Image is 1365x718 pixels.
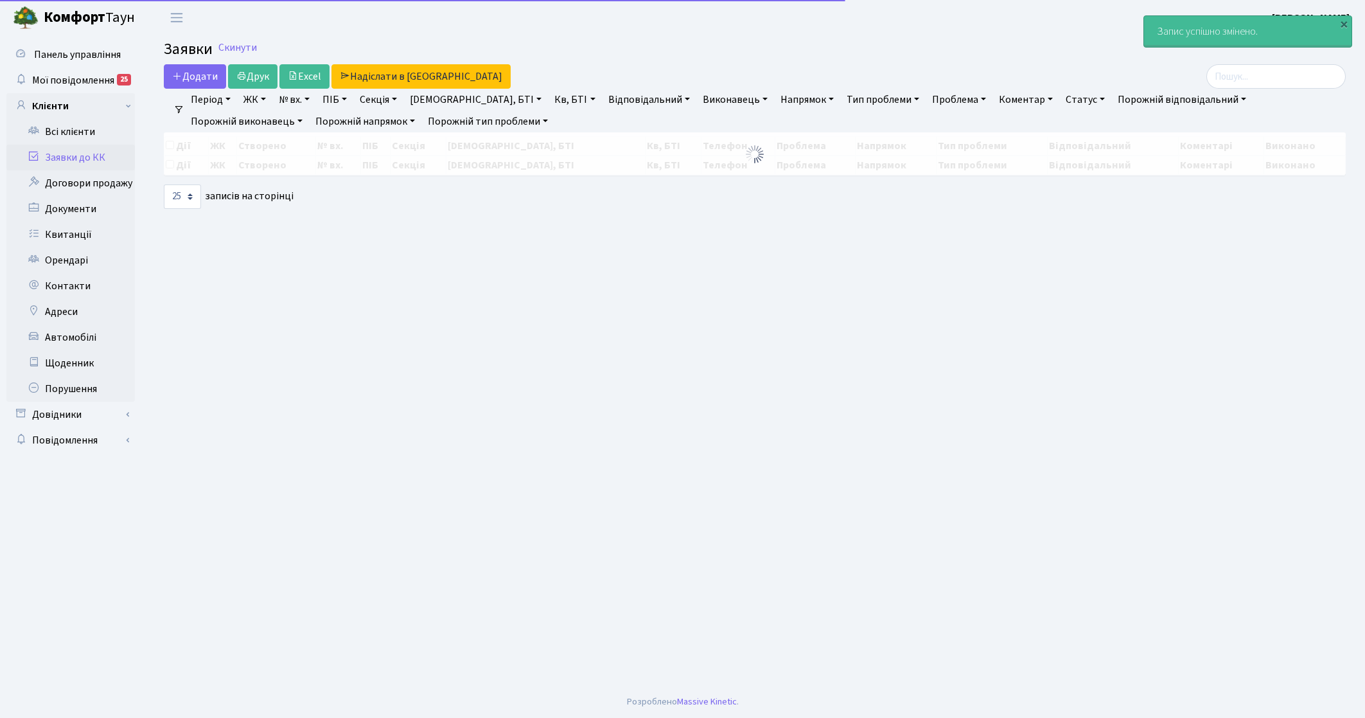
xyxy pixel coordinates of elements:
a: ПІБ [317,89,352,111]
a: Автомобілі [6,325,135,350]
img: Обробка... [744,144,765,165]
button: Переключити навігацію [161,7,193,28]
a: [PERSON_NAME] [1272,10,1350,26]
a: № вх. [274,89,315,111]
a: Адреси [6,299,135,325]
a: Клієнти [6,93,135,119]
a: Орендарі [6,247,135,273]
select: записів на сторінці [164,184,201,209]
a: Порожній тип проблеми [423,111,553,132]
a: Щоденник [6,350,135,376]
span: Додати [172,69,218,84]
a: Секція [355,89,402,111]
a: Відповідальний [603,89,695,111]
a: Панель управління [6,42,135,67]
span: Таун [44,7,135,29]
img: logo.png [13,5,39,31]
a: Тип проблеми [841,89,924,111]
span: Заявки [164,38,213,60]
a: Всі клієнти [6,119,135,145]
a: ЖК [238,89,271,111]
div: Розроблено . [627,695,739,709]
a: Контакти [6,273,135,299]
a: Документи [6,196,135,222]
a: Кв, БТІ [549,89,600,111]
a: Статус [1061,89,1110,111]
a: Скинути [218,42,257,54]
a: Коментар [994,89,1058,111]
div: 25 [117,74,131,85]
a: Проблема [927,89,991,111]
a: Мої повідомлення25 [6,67,135,93]
a: Надіслати в [GEOGRAPHIC_DATA] [331,64,511,89]
a: [DEMOGRAPHIC_DATA], БТІ [405,89,547,111]
input: Пошук... [1206,64,1346,89]
b: [PERSON_NAME] [1272,11,1350,25]
a: Excel [279,64,330,89]
a: Порожній виконавець [186,111,308,132]
b: Комфорт [44,7,105,28]
span: Панель управління [34,48,121,62]
span: Мої повідомлення [32,73,114,87]
a: Порожній відповідальний [1113,89,1251,111]
a: Довідники [6,402,135,427]
a: Порожній напрямок [310,111,420,132]
a: Період [186,89,236,111]
a: Massive Kinetic [677,695,737,708]
label: записів на сторінці [164,184,294,209]
div: × [1337,17,1350,30]
a: Напрямок [775,89,839,111]
div: Запис успішно змінено. [1144,16,1352,47]
a: Додати [164,64,226,89]
a: Заявки до КК [6,145,135,170]
a: Повідомлення [6,427,135,453]
a: Порушення [6,376,135,402]
a: Друк [228,64,277,89]
a: Договори продажу [6,170,135,196]
a: Виконавець [698,89,773,111]
a: Квитанції [6,222,135,247]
